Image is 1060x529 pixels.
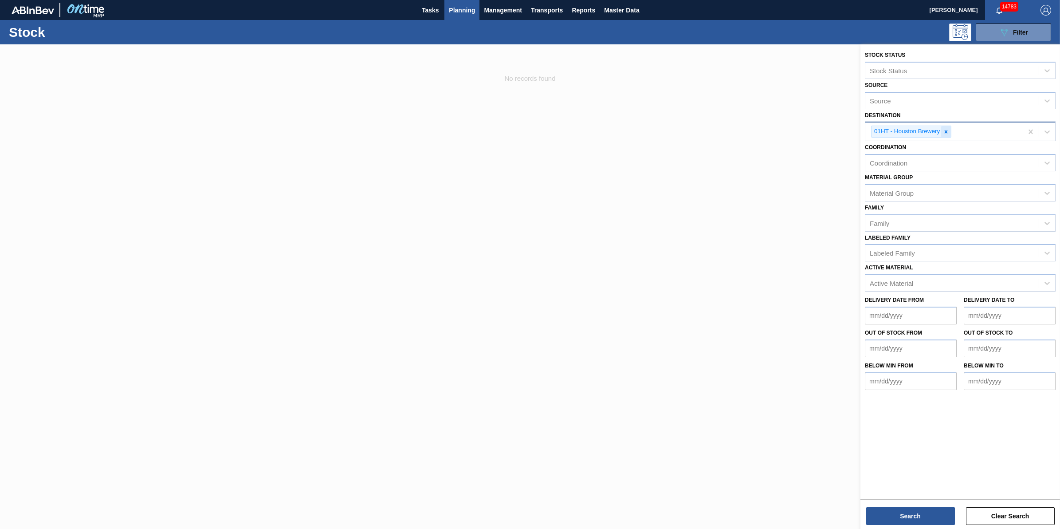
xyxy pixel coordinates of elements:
[1040,5,1051,16] img: Logout
[865,82,887,88] label: Source
[12,6,54,14] img: TNhmsLtSVTkK8tSr43FrP2fwEKptu5GPRR3wAAAABJRU5ErkJggg==
[870,219,889,227] div: Family
[964,307,1056,324] input: mm/dd/yyyy
[865,363,913,369] label: Below Min from
[865,297,924,303] label: Delivery Date from
[865,372,957,390] input: mm/dd/yyyy
[964,372,1056,390] input: mm/dd/yyyy
[604,5,639,16] span: Master Data
[870,159,907,167] div: Coordination
[865,174,913,181] label: Material Group
[870,249,915,257] div: Labeled Family
[865,52,905,58] label: Stock Status
[420,5,440,16] span: Tasks
[964,363,1004,369] label: Below Min to
[976,24,1051,41] button: Filter
[964,297,1014,303] label: Delivery Date to
[985,4,1013,16] button: Notifications
[9,27,146,37] h1: Stock
[1013,29,1028,36] span: Filter
[964,340,1056,357] input: mm/dd/yyyy
[949,24,971,41] div: Programming: no user selected
[870,280,913,287] div: Active Material
[865,307,957,324] input: mm/dd/yyyy
[870,189,914,197] div: Material Group
[572,5,595,16] span: Reports
[870,97,891,104] div: Source
[531,5,563,16] span: Transports
[865,330,922,336] label: Out of Stock from
[484,5,522,16] span: Management
[1000,2,1018,12] span: 14783
[872,126,941,137] div: 01HT - Houston Brewery
[865,205,884,211] label: Family
[865,235,911,241] label: Labeled Family
[449,5,475,16] span: Planning
[865,144,906,150] label: Coordination
[865,264,913,271] label: Active Material
[964,330,1013,336] label: Out of Stock to
[865,112,900,118] label: Destination
[870,67,907,74] div: Stock Status
[865,340,957,357] input: mm/dd/yyyy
